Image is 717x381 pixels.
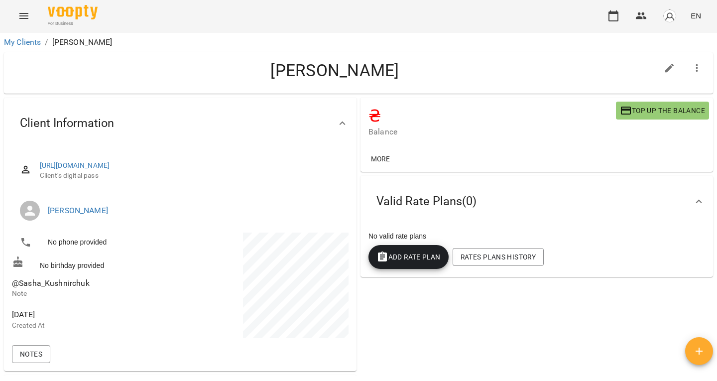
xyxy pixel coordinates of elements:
li: / [45,36,48,48]
span: Notes [20,348,42,360]
span: EN [691,10,701,21]
span: More [368,153,392,165]
p: [PERSON_NAME] [52,36,113,48]
span: [DATE] [12,309,178,321]
button: Notes [12,345,50,363]
a: [PERSON_NAME] [48,206,108,215]
div: No birthday provided [10,254,180,272]
button: EN [687,6,705,25]
span: For Business [48,20,98,27]
span: Valid Rate Plans ( 0 ) [376,194,477,209]
p: Note [12,289,178,299]
button: Add Rate plan [368,245,449,269]
div: Client Information [4,98,357,149]
li: No phone provided [12,233,178,253]
span: Rates Plans History [461,251,536,263]
a: [URL][DOMAIN_NAME] [40,161,110,169]
img: avatar_s.png [663,9,677,23]
span: @Sasha_Kushnirchuk [12,278,90,288]
h4: ₴ [368,106,616,126]
span: Balance [368,126,616,138]
div: No valid rate plans [366,229,707,243]
div: Valid Rate Plans(0) [360,176,713,227]
a: My Clients [4,37,41,47]
span: Top up the balance [620,105,705,117]
span: Client Information [20,116,114,131]
span: Add Rate plan [376,251,441,263]
span: Client's digital pass [40,171,341,181]
h4: [PERSON_NAME] [12,60,658,81]
img: Voopty Logo [48,5,98,19]
button: Menu [12,4,36,28]
button: Top up the balance [616,102,709,120]
button: Rates Plans History [453,248,544,266]
nav: breadcrumb [4,36,713,48]
p: Created At [12,321,178,331]
button: More [364,150,396,168]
